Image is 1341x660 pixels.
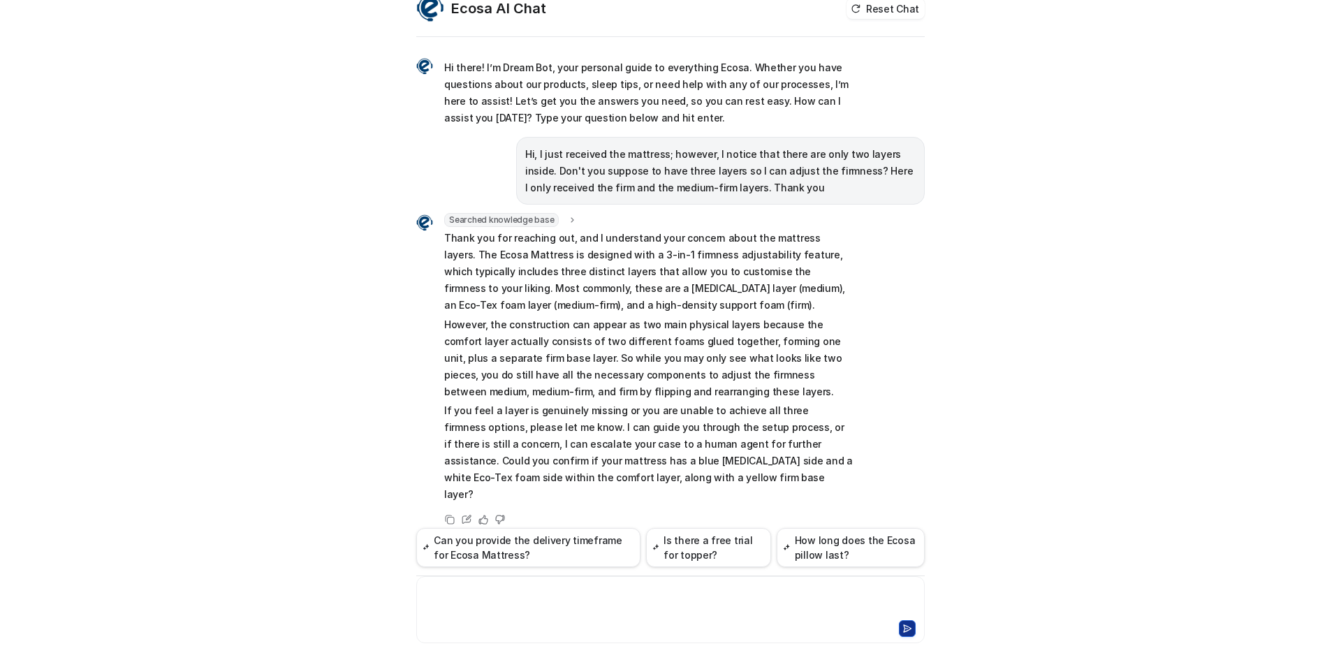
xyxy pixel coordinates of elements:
span: Searched knowledge base [444,213,559,227]
img: Widget [416,214,433,231]
p: However, the construction can appear as two main physical layers because the comfort layer actual... [444,316,853,400]
p: Thank you for reaching out, and I understand your concern about the mattress layers. The Ecosa Ma... [444,230,853,314]
button: How long does the Ecosa pillow last? [777,528,925,567]
p: If you feel a layer is genuinely missing or you are unable to achieve all three firmness options,... [444,402,853,503]
p: Hi, I just received the mattress; however, I notice that there are only two layers inside. Don't ... [525,146,916,196]
p: Hi there! I’m Dream Bot, your personal guide to everything Ecosa. Whether you have questions abou... [444,59,853,126]
button: Can you provide the delivery timeframe for Ecosa Mattress? [416,528,640,567]
button: Is there a free trial for topper? [646,528,771,567]
img: Widget [416,58,433,75]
